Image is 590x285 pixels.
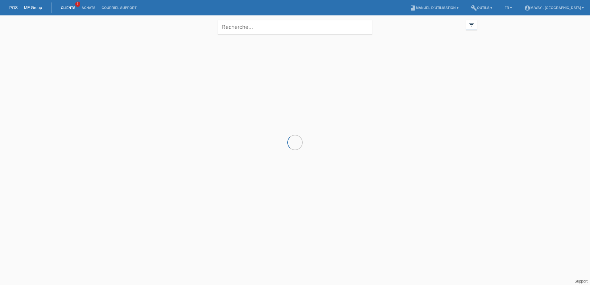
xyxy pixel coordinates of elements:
[471,5,477,11] i: build
[524,5,530,11] i: account_circle
[218,20,372,35] input: Recherche...
[468,6,495,10] a: buildOutils ▾
[501,6,515,10] a: FR ▾
[98,6,139,10] a: Courriel Support
[468,21,475,28] i: filter_list
[58,6,78,10] a: Clients
[410,5,416,11] i: book
[75,2,80,7] span: 1
[78,6,98,10] a: Achats
[407,6,462,10] a: bookManuel d’utilisation ▾
[9,5,42,10] a: POS — MF Group
[521,6,587,10] a: account_circlem-way - [GEOGRAPHIC_DATA] ▾
[575,279,588,283] a: Support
